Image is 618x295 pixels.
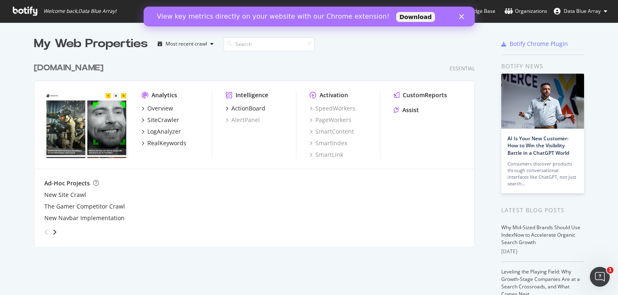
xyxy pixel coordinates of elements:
[501,40,568,48] a: Botify Chrome Plugin
[607,267,613,273] span: 1
[44,179,90,187] div: Ad-Hoc Projects
[236,91,268,99] div: Intelligence
[147,127,181,136] div: LogAnalyzer
[402,106,419,114] div: Assist
[403,91,447,99] div: CustomReports
[166,41,207,46] div: Most recent crawl
[34,62,107,74] a: [DOMAIN_NAME]
[142,116,179,124] a: SiteCrawler
[154,37,217,50] button: Most recent crawl
[147,139,186,147] div: RealKeywords
[310,139,347,147] a: SmartIndex
[142,127,181,136] a: LogAnalyzer
[507,161,578,187] div: Consumers discover products through conversational interfaces like ChatGPT, not just search…
[501,248,584,255] div: [DATE]
[34,52,481,247] div: grid
[44,191,86,199] a: New Site Crawl
[501,224,580,246] a: Why Mid-Sized Brands Should Use IndexNow to Accelerate Organic Search Growth
[315,7,324,12] div: Close
[505,7,547,15] div: Organizations
[501,206,584,215] div: Latest Blog Posts
[501,62,584,71] div: Botify news
[310,104,356,113] a: SpeedWorkers
[394,91,447,99] a: CustomReports
[142,104,173,113] a: Overview
[501,74,584,129] img: AI Is Your New Customer: How to Win the Visibility Battle in a ChatGPT World
[34,36,148,52] div: My Web Properties
[44,214,125,222] a: New Navbar Implementation
[43,8,116,14] span: Welcome back, Data Blue Array !
[147,104,173,113] div: Overview
[41,225,52,239] div: angle-left
[144,7,475,26] iframe: Intercom live chat banner
[151,91,177,99] div: Analytics
[450,65,475,72] div: Essential
[510,40,568,48] div: Botify Chrome Plugin
[226,116,260,124] a: AlertPanel
[590,267,610,287] iframe: Intercom live chat
[34,62,103,74] div: [DOMAIN_NAME]
[224,37,315,51] input: Search
[547,5,614,18] button: Data Blue Array
[147,116,179,124] div: SiteCrawler
[564,7,601,14] span: Data Blue Array
[231,104,265,113] div: ActionBoard
[310,127,354,136] a: SmartContent
[44,202,125,211] a: The Gamer Competitor Crawl
[394,106,419,114] a: Assist
[507,135,569,156] a: AI Is Your New Customer: How to Win the Visibility Battle in a ChatGPT World
[44,91,128,158] img: www.dexerto.com
[320,91,348,99] div: Activation
[310,151,343,159] a: SmartLink
[142,139,186,147] a: RealKeywords
[310,116,351,124] a: PageWorkers
[226,104,265,113] a: ActionBoard
[52,228,58,236] div: angle-right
